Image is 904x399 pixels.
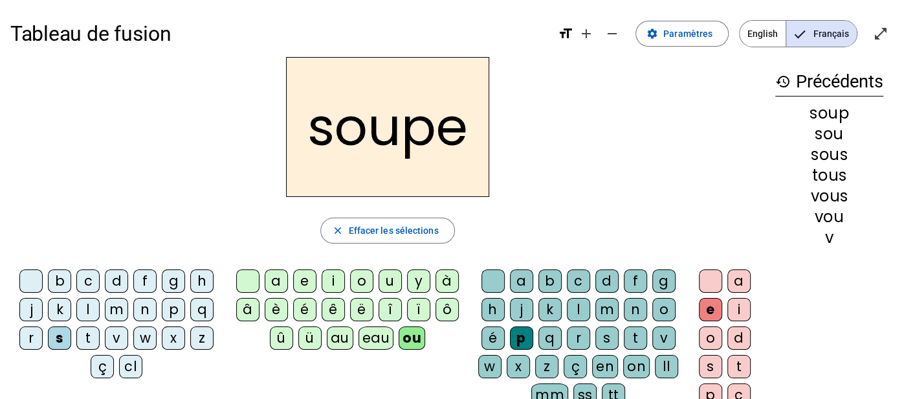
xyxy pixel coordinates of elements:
[538,269,562,293] div: b
[348,223,438,238] span: Effacer les sélections
[133,298,157,321] div: n
[190,326,214,350] div: z
[190,298,214,321] div: q
[293,298,316,321] div: é
[322,298,345,321] div: ê
[105,269,128,293] div: d
[775,126,883,142] div: sou
[286,57,489,197] h2: soupe
[407,269,430,293] div: y
[624,326,647,350] div: t
[652,326,676,350] div: v
[331,225,343,236] mat-icon: close
[379,269,402,293] div: u
[558,26,573,41] mat-icon: format_size
[265,269,288,293] div: a
[740,21,786,47] span: English
[162,298,185,321] div: p
[599,21,625,47] button: Diminuer la taille de la police
[579,26,594,41] mat-icon: add
[105,298,128,321] div: m
[775,168,883,183] div: tous
[624,269,647,293] div: f
[236,298,259,321] div: â
[567,298,590,321] div: l
[327,326,353,350] div: au
[298,326,322,350] div: ü
[48,326,71,350] div: s
[48,269,71,293] div: b
[775,230,883,245] div: v
[868,21,894,47] button: Entrer en plein écran
[624,298,647,321] div: n
[595,326,619,350] div: s
[350,269,373,293] div: o
[10,13,547,54] h1: Tableau de fusion
[699,298,722,321] div: e
[510,326,533,350] div: p
[481,298,505,321] div: h
[162,269,185,293] div: g
[320,218,454,244] button: Effacer les sélections
[265,298,288,321] div: è
[567,269,590,293] div: c
[652,269,676,293] div: g
[567,326,590,350] div: r
[358,326,394,350] div: eau
[19,326,43,350] div: r
[727,355,751,378] div: t
[478,355,502,378] div: w
[270,326,293,350] div: û
[775,106,883,121] div: soup
[76,326,100,350] div: t
[727,326,751,350] div: d
[727,269,751,293] div: a
[592,355,618,378] div: en
[699,355,722,378] div: s
[775,74,791,89] mat-icon: history
[293,269,316,293] div: e
[775,67,883,97] h3: Précédents
[435,269,459,293] div: à
[595,269,619,293] div: d
[105,326,128,350] div: v
[76,269,100,293] div: c
[655,355,678,378] div: ll
[507,355,530,378] div: x
[538,298,562,321] div: k
[435,298,459,321] div: ô
[119,355,142,378] div: cl
[663,26,712,41] span: Paramètres
[646,28,658,40] mat-icon: settings
[133,269,157,293] div: f
[399,326,425,350] div: ou
[190,269,214,293] div: h
[76,298,100,321] div: l
[407,298,430,321] div: ï
[322,269,345,293] div: i
[635,21,729,47] button: Paramètres
[133,326,157,350] div: w
[739,20,857,47] mat-button-toggle-group: Language selection
[538,326,562,350] div: q
[775,147,883,163] div: sous
[510,269,533,293] div: a
[350,298,373,321] div: ë
[604,26,620,41] mat-icon: remove
[786,21,857,47] span: Français
[162,326,185,350] div: x
[595,298,619,321] div: m
[481,326,505,350] div: é
[873,26,888,41] mat-icon: open_in_full
[652,298,676,321] div: o
[564,355,587,378] div: ç
[699,326,722,350] div: o
[510,298,533,321] div: j
[573,21,599,47] button: Augmenter la taille de la police
[775,188,883,204] div: vous
[379,298,402,321] div: î
[727,298,751,321] div: i
[48,298,71,321] div: k
[91,355,114,378] div: ç
[19,298,43,321] div: j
